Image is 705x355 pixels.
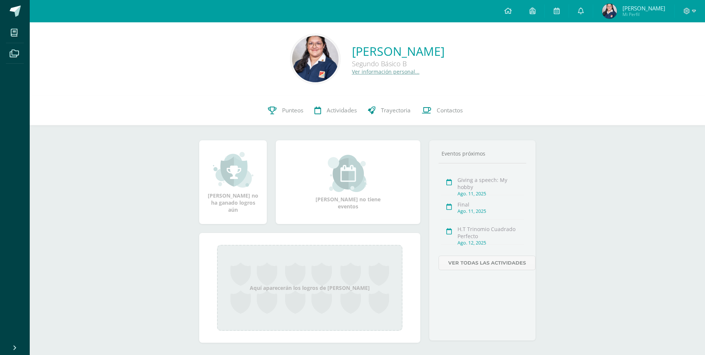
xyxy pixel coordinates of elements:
img: a4594218aea277ff4cdb2b7aca84db99.png [292,36,339,82]
div: H.T Trinomio Cuadrado Perfecto [457,226,524,240]
img: event_small.png [328,155,368,192]
span: Punteos [282,106,303,114]
div: Aquí aparecerán los logros de [PERSON_NAME] [217,245,402,331]
a: Punteos [262,96,309,125]
a: Actividades [309,96,362,125]
a: Ver información personal... [352,68,420,75]
div: [PERSON_NAME] no tiene eventos [311,155,385,210]
span: Contactos [437,106,463,114]
div: Eventos próximos [439,150,526,157]
div: Final [457,201,524,208]
a: Trayectoria [362,96,416,125]
img: achievement_small.png [213,151,253,188]
div: Ago. 12, 2025 [457,240,524,246]
span: Trayectoria [381,106,411,114]
div: Segundo Básico B [352,59,444,68]
a: [PERSON_NAME] [352,43,444,59]
img: da81dcfe8c7c5e900b7537e87604d183.png [602,4,617,19]
div: [PERSON_NAME] no ha ganado logros aún [207,151,259,213]
div: Ago. 11, 2025 [457,191,524,197]
span: Mi Perfil [622,11,665,17]
a: Ver todas las actividades [439,256,536,270]
div: Giving a speech: My hobby [457,176,524,191]
div: Ago. 11, 2025 [457,208,524,214]
span: [PERSON_NAME] [622,4,665,12]
span: Actividades [327,106,357,114]
a: Contactos [416,96,468,125]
